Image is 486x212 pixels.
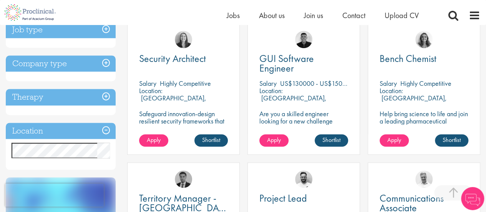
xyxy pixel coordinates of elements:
[5,184,104,207] iframe: reCAPTCHA
[6,89,116,105] h3: Therapy
[280,79,383,88] p: US$130000 - US$150000 per annum
[461,187,484,210] img: Chatbot
[259,79,277,88] span: Salary
[259,134,289,147] a: Apply
[139,110,228,139] p: Safeguard innovation-design resilient security frameworks that protect life-changing pharmaceutic...
[259,52,314,75] span: GUI Software Engineer
[259,194,348,203] a: Project Lead
[435,134,468,147] a: Shortlist
[160,79,211,88] p: Highly Competitive
[295,31,312,48] img: Christian Andersen
[259,192,307,205] span: Project Lead
[227,10,240,20] a: Jobs
[267,136,281,144] span: Apply
[295,170,312,188] img: Emile De Beer
[380,79,397,88] span: Salary
[380,93,447,110] p: [GEOGRAPHIC_DATA], [GEOGRAPHIC_DATA]
[6,123,116,139] h3: Location
[175,31,192,48] img: Mia Kellerman
[139,54,228,63] a: Security Architect
[139,52,206,65] span: Security Architect
[385,10,419,20] a: Upload CV
[400,79,451,88] p: Highly Competitive
[380,86,403,95] span: Location:
[380,52,436,65] span: Bench Chemist
[175,170,192,188] img: Carl Gbolade
[139,86,163,95] span: Location:
[147,136,161,144] span: Apply
[380,110,468,147] p: Help bring science to life and join a leading pharmaceutical company to play a key role in delive...
[6,22,116,38] h3: Job type
[139,79,156,88] span: Salary
[194,134,228,147] a: Shortlist
[6,55,116,72] h3: Company type
[139,134,168,147] a: Apply
[380,54,468,63] a: Bench Chemist
[380,134,409,147] a: Apply
[415,170,433,188] img: Joshua Bye
[342,10,365,20] a: Contact
[304,10,323,20] a: Join us
[259,10,285,20] a: About us
[139,93,206,110] p: [GEOGRAPHIC_DATA], [GEOGRAPHIC_DATA]
[415,31,433,48] img: Jackie Cerchio
[387,136,401,144] span: Apply
[259,54,348,73] a: GUI Software Engineer
[259,86,283,95] span: Location:
[259,110,348,139] p: Are you a skilled engineer looking for a new challenge where you can shape the future of healthca...
[259,93,327,110] p: [GEOGRAPHIC_DATA], [GEOGRAPHIC_DATA]
[315,134,348,147] a: Shortlist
